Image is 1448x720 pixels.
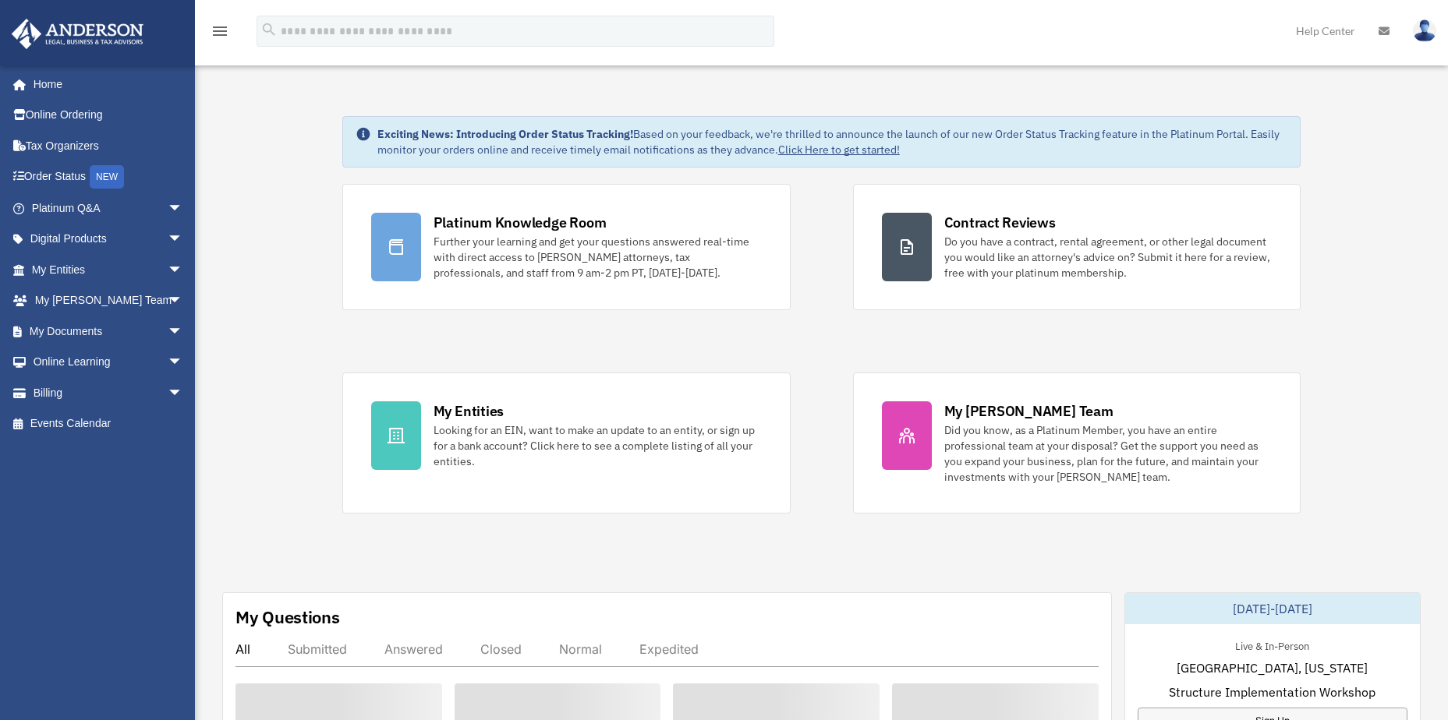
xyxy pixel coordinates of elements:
[944,234,1273,281] div: Do you have a contract, rental agreement, or other legal document you would like an attorney's ad...
[1413,19,1436,42] img: User Pic
[944,401,1113,421] div: My [PERSON_NAME] Team
[1223,637,1322,653] div: Live & In-Person
[434,234,762,281] div: Further your learning and get your questions answered real-time with direct access to [PERSON_NAM...
[11,161,207,193] a: Order StatusNEW
[168,254,199,286] span: arrow_drop_down
[639,641,699,657] div: Expedited
[480,641,522,657] div: Closed
[434,213,607,232] div: Platinum Knowledge Room
[90,165,124,189] div: NEW
[11,285,207,316] a: My [PERSON_NAME] Teamarrow_drop_down
[434,401,504,421] div: My Entities
[11,377,207,408] a: Billingarrow_drop_down
[7,19,148,49] img: Anderson Advisors Platinum Portal
[853,184,1301,310] a: Contract Reviews Do you have a contract, rental agreement, or other legal document you would like...
[260,21,278,38] i: search
[168,285,199,317] span: arrow_drop_down
[11,130,207,161] a: Tax Organizers
[168,347,199,379] span: arrow_drop_down
[778,143,900,157] a: Click Here to get started!
[1169,683,1375,701] span: Structure Implementation Workshop
[1125,593,1420,624] div: [DATE]-[DATE]
[11,254,207,285] a: My Entitiesarrow_drop_down
[11,192,207,224] a: Platinum Q&Aarrow_drop_down
[434,422,762,469] div: Looking for an EIN, want to make an update to an entity, or sign up for a bank account? Click her...
[377,127,633,141] strong: Exciting News: Introducing Order Status Tracking!
[944,213,1056,232] div: Contract Reviews
[377,126,1288,157] div: Based on your feedback, we're thrilled to announce the launch of our new Order Status Tracking fe...
[168,316,199,348] span: arrow_drop_down
[342,372,791,514] a: My Entities Looking for an EIN, want to make an update to an entity, or sign up for a bank accoun...
[11,316,207,347] a: My Documentsarrow_drop_down
[11,100,207,131] a: Online Ordering
[559,641,602,657] div: Normal
[384,641,443,657] div: Answered
[11,408,207,439] a: Events Calendar
[11,224,207,255] a: Digital Productsarrow_drop_down
[211,22,229,41] i: menu
[1177,658,1368,677] span: [GEOGRAPHIC_DATA], [US_STATE]
[342,184,791,310] a: Platinum Knowledge Room Further your learning and get your questions answered real-time with dire...
[235,605,340,629] div: My Questions
[853,372,1301,514] a: My [PERSON_NAME] Team Did you know, as a Platinum Member, you have an entire professional team at...
[944,422,1273,485] div: Did you know, as a Platinum Member, you have an entire professional team at your disposal? Get th...
[211,27,229,41] a: menu
[288,641,347,657] div: Submitted
[168,224,199,256] span: arrow_drop_down
[168,377,199,409] span: arrow_drop_down
[235,641,250,657] div: All
[11,69,199,100] a: Home
[168,192,199,224] span: arrow_drop_down
[11,347,207,378] a: Online Learningarrow_drop_down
